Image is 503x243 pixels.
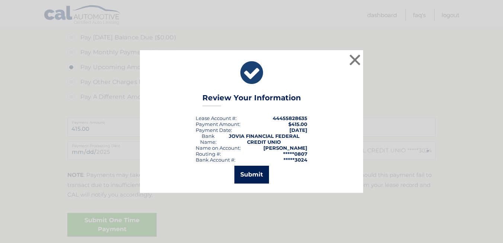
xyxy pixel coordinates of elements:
div: Name on Account: [196,145,241,151]
strong: [PERSON_NAME] [263,145,307,151]
span: $415.00 [288,121,307,127]
div: Bank Account #: [196,157,236,163]
strong: JOVIA FINANCIAL FEDERAL CREDIT UNIO [229,133,299,145]
div: Payment Amount: [196,121,240,127]
div: Lease Account #: [196,115,237,121]
strong: 44455828635 [273,115,307,121]
button: Submit [234,166,269,184]
div: Routing #: [196,151,221,157]
button: × [347,52,362,67]
h3: Review Your Information [202,93,301,106]
span: Payment Date [196,127,231,133]
span: [DATE] [289,127,307,133]
div: : [196,127,232,133]
div: Bank Name: [196,133,221,145]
